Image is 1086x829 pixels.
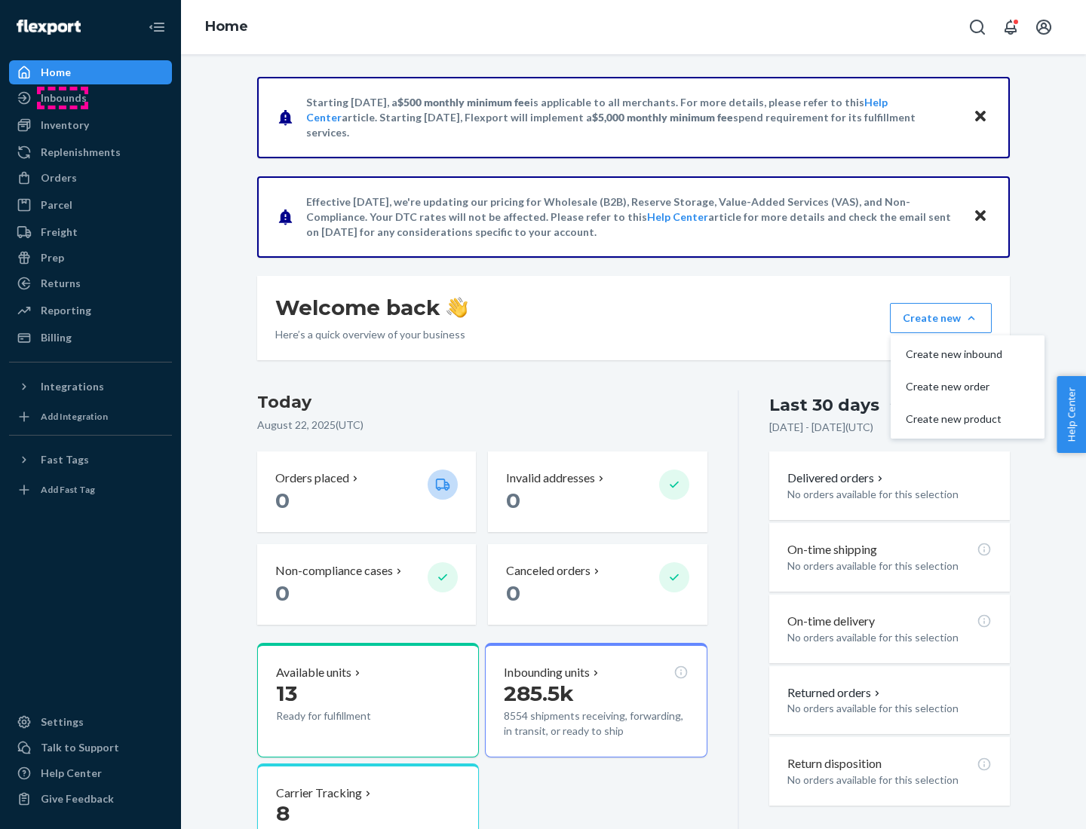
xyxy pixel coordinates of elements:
[41,197,72,213] div: Parcel
[9,193,172,217] a: Parcel
[504,708,688,739] p: 8554 shipments receiving, forwarding, in transit, or ready to ship
[485,643,707,757] button: Inbounding units285.5k8554 shipments receiving, forwarding, in transit, or ready to ship
[275,294,468,321] h1: Welcome back
[787,701,992,716] p: No orders available for this selection
[41,410,108,423] div: Add Integration
[306,95,959,140] p: Starting [DATE], a is applicable to all merchants. For more details, please refer to this article...
[9,246,172,270] a: Prep
[9,736,172,760] a: Talk to Support
[41,276,81,291] div: Returns
[506,470,595,487] p: Invalid addresses
[9,478,172,502] a: Add Fast Tag
[276,681,297,706] span: 13
[906,414,1002,424] span: Create new product
[506,562,591,580] p: Canceled orders
[41,65,71,80] div: Home
[504,664,590,681] p: Inbounding units
[275,580,290,606] span: 0
[787,772,992,788] p: No orders available for this selection
[397,96,530,109] span: $500 monthly minimum fee
[9,326,172,350] a: Billing
[9,375,172,399] button: Integrations
[894,371,1042,403] button: Create new order
[41,330,72,345] div: Billing
[894,338,1042,371] button: Create new inbound
[41,225,78,240] div: Freight
[890,303,992,333] button: Create newCreate new inboundCreate new orderCreate new product
[9,298,172,323] a: Reporting
[9,405,172,429] a: Add Integration
[1057,376,1086,453] button: Help Center
[41,303,91,318] div: Reporting
[894,403,1042,436] button: Create new product
[41,740,119,755] div: Talk to Support
[9,761,172,785] a: Help Center
[488,451,707,532] button: Invalid addresses 0
[276,785,362,802] p: Carrier Tracking
[769,420,873,435] p: [DATE] - [DATE] ( UTC )
[142,12,172,42] button: Close Navigation
[41,766,102,781] div: Help Center
[906,349,1002,359] span: Create new inbound
[9,113,172,137] a: Inventory
[971,206,990,228] button: Close
[41,250,64,265] div: Prep
[41,145,121,160] div: Replenishments
[257,390,707,414] h3: Today
[906,381,1002,392] span: Create new order
[257,544,476,625] button: Non-compliance cases 0
[276,708,416,723] p: Ready for fulfillment
[9,60,172,84] a: Home
[275,327,468,342] p: Here’s a quick overview of your business
[787,541,877,558] p: On-time shipping
[41,791,114,806] div: Give Feedback
[41,379,104,394] div: Integrations
[787,755,882,772] p: Return disposition
[276,664,351,681] p: Available units
[592,111,733,124] span: $5,000 monthly minimum fee
[9,166,172,190] a: Orders
[257,418,707,433] p: August 22, 2025 ( UTC )
[275,470,349,487] p: Orders placed
[41,452,89,467] div: Fast Tags
[257,451,476,532] button: Orders placed 0
[962,12,992,42] button: Open Search Box
[41,714,84,730] div: Settings
[275,562,393,580] p: Non-compliance cases
[1029,12,1059,42] button: Open account menu
[41,90,87,106] div: Inbounds
[41,170,77,185] div: Orders
[446,297,468,318] img: hand-wave emoji
[9,787,172,811] button: Give Feedback
[769,393,879,417] div: Last 30 days
[41,118,89,133] div: Inventory
[971,106,990,128] button: Close
[787,487,992,502] p: No orders available for this selection
[506,580,520,606] span: 0
[9,271,172,295] a: Returns
[787,630,992,645] p: No orders available for this selection
[306,194,959,240] p: Effective [DATE], we're updating our pricing for Wholesale (B2B), Reserve Storage, Value-Added Se...
[995,12,1026,42] button: Open notifications
[647,210,708,223] a: Help Center
[506,488,520,513] span: 0
[275,488,290,513] span: 0
[787,558,992,574] p: No orders available for this selection
[17,20,81,35] img: Flexport logo
[9,220,172,244] a: Freight
[193,5,260,49] ol: breadcrumbs
[504,681,574,706] span: 285.5k
[787,613,875,630] p: On-time delivery
[9,448,172,472] button: Fast Tags
[9,710,172,734] a: Settings
[205,18,248,35] a: Home
[257,643,479,757] button: Available units13Ready for fulfillment
[41,483,95,496] div: Add Fast Tag
[488,544,707,625] button: Canceled orders 0
[9,86,172,110] a: Inbounds
[787,684,883,702] button: Returned orders
[787,470,886,487] button: Delivered orders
